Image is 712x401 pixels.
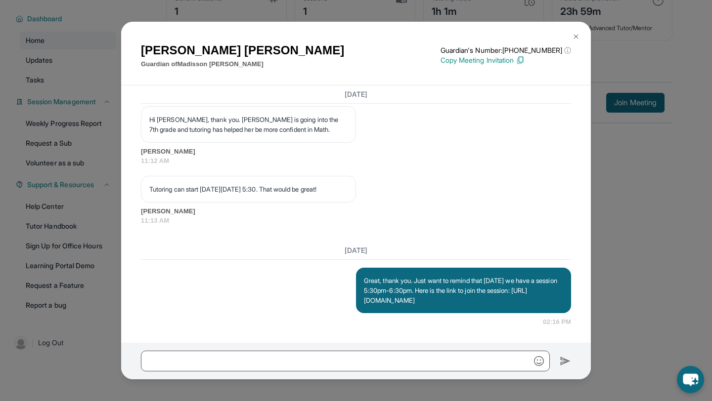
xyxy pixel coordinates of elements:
[543,317,571,327] span: 02:16 PM
[516,56,525,65] img: Copy Icon
[141,216,571,226] span: 11:13 AM
[141,206,571,216] span: [PERSON_NAME]
[572,33,580,40] img: Close Icon
[149,184,348,194] p: Tutoring can start [DATE][DATE] 5:30. That would be great!
[149,115,348,134] p: Hi [PERSON_NAME], thank you. [PERSON_NAME] is going into the 7th grade and tutoring has helped he...
[364,276,563,305] p: Great, thank you. Just want to remind that [DATE] we have a session 5:30pm-6:30pm. Here is the li...
[441,55,571,65] p: Copy Meeting Invitation
[560,355,571,367] img: Send icon
[141,156,571,166] span: 11:12 AM
[677,366,704,393] button: chat-button
[534,356,544,366] img: Emoji
[141,147,571,157] span: [PERSON_NAME]
[441,45,571,55] p: Guardian's Number: [PHONE_NUMBER]
[141,245,571,255] h3: [DATE]
[141,59,344,69] p: Guardian of Madisson [PERSON_NAME]
[564,45,571,55] span: ⓘ
[141,41,344,59] h1: [PERSON_NAME] [PERSON_NAME]
[141,89,571,99] h3: [DATE]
